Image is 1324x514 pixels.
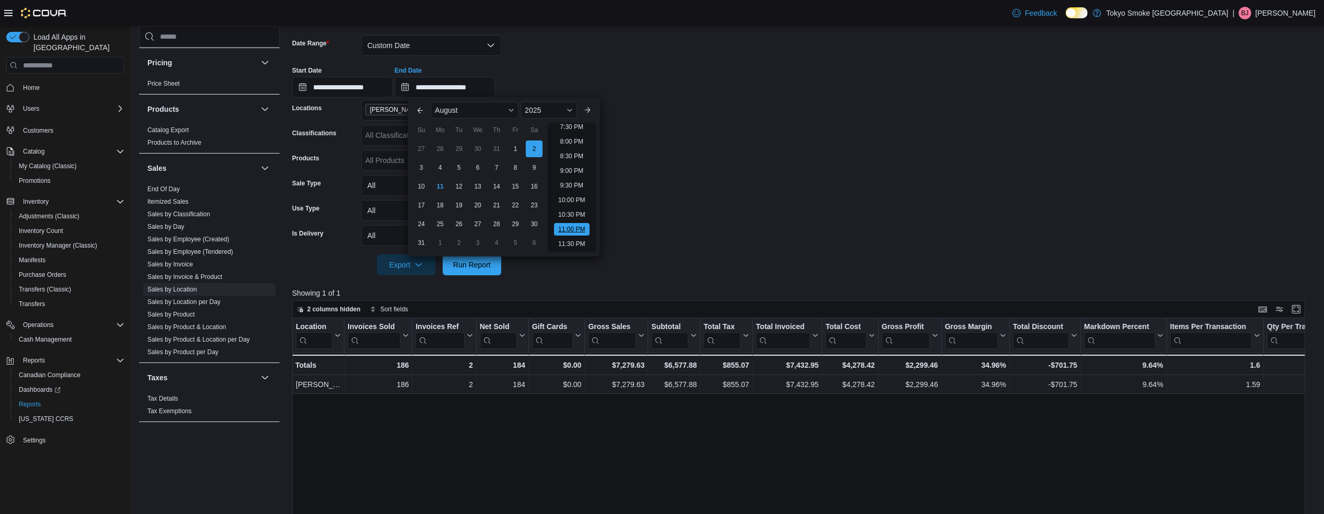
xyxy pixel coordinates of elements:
button: Inventory [19,195,53,208]
span: Sales by Product [147,310,195,319]
div: Invoices Ref [416,322,464,349]
button: Invoices Ref [416,322,473,349]
div: day-2 [526,141,543,157]
button: Gift Cards [532,322,581,349]
button: Items Per Transaction [1170,322,1260,349]
button: Products [259,103,271,115]
button: Reports [2,353,129,368]
div: day-1 [432,235,448,251]
a: Products to Archive [147,139,201,146]
button: Inventory [2,194,129,209]
span: [PERSON_NAME] [370,104,422,115]
button: Custom Date [361,35,501,56]
button: Taxes [147,372,257,383]
label: End Date [395,66,422,75]
div: Gross Sales [588,322,636,332]
div: day-27 [469,216,486,232]
label: Locations [292,104,322,112]
button: 2 columns hidden [293,303,365,316]
ul: Time [548,123,595,252]
div: day-10 [413,178,430,195]
span: Inventory Manager (Classic) [19,241,97,250]
span: Load All Apps in [GEOGRAPHIC_DATA] [29,32,124,53]
span: Sales by Employee (Tendered) [147,248,233,256]
div: Net Sold [479,322,516,349]
span: Dashboards [15,383,124,396]
div: Markdown Percent [1084,322,1155,332]
div: Total Cost [825,322,866,332]
span: Inventory Manager (Classic) [15,239,124,252]
span: Sales by Classification [147,210,210,218]
div: $0.00 [532,359,581,371]
a: Sales by Employee (Created) [147,236,229,243]
button: Total Discount [1013,322,1077,349]
button: Gross Margin [945,322,1006,349]
span: Transfers (Classic) [19,285,71,294]
div: day-3 [413,159,430,176]
a: Inventory Manager (Classic) [15,239,101,252]
div: day-3 [469,235,486,251]
div: day-9 [526,159,543,176]
label: Products [292,154,319,162]
div: Pricing [139,77,280,94]
span: Cash Management [19,335,72,344]
div: day-23 [526,197,543,214]
button: Operations [19,319,58,331]
span: Canadian Compliance [15,369,124,381]
li: 7:30 PM [556,121,588,133]
div: Sales [139,183,280,363]
span: Operations [23,321,54,329]
div: Button. Open the month selector. August is currently selected. [431,102,519,119]
div: day-29 [451,141,467,157]
li: 9:30 PM [556,179,588,192]
div: Total Discount [1013,322,1069,349]
span: Catalog [23,147,44,156]
div: 2 [416,359,473,371]
button: Promotions [10,173,129,188]
span: Customers [19,123,124,136]
span: Canadian Compliance [19,371,80,379]
span: Promotions [15,174,124,187]
button: Sales [259,162,271,174]
h3: Products [147,104,179,114]
a: Home [19,81,44,94]
div: Total Tax [704,322,741,332]
div: Items Per Transaction [1170,322,1252,349]
div: day-12 [451,178,467,195]
p: | [1233,7,1235,19]
div: day-21 [488,197,505,214]
span: Price Sheet [147,79,180,88]
div: Total Discount [1013,322,1069,332]
a: Manifests [15,254,50,266]
span: 2025 [525,106,541,114]
button: Subtotal [651,322,697,349]
button: Markdown Percent [1084,322,1163,349]
label: Is Delivery [292,229,324,238]
div: Gross Sales [588,322,636,349]
button: [US_STATE] CCRS [10,412,129,426]
button: Settings [2,433,129,448]
div: August, 2025 [412,139,544,252]
div: day-15 [507,178,524,195]
button: My Catalog (Classic) [10,159,129,173]
span: Purchase Orders [15,268,124,281]
button: Cash Management [10,332,129,347]
div: 186 [348,359,409,371]
a: Sales by Location per Day [147,298,221,306]
span: BJ [1241,7,1249,19]
span: Products to Archive [147,138,201,147]
span: Reports [15,398,124,411]
button: Sales [147,163,257,173]
button: Taxes [259,371,271,384]
li: 8:30 PM [556,150,588,162]
img: Cova [21,8,67,18]
div: Subtotal [651,322,688,349]
div: day-6 [469,159,486,176]
button: Reports [10,397,129,412]
span: Sales by Day [147,223,185,231]
div: Subtotal [651,322,688,332]
h3: Taxes [147,372,168,383]
div: day-13 [469,178,486,195]
div: Totals [295,359,341,371]
span: 2 columns hidden [307,305,361,313]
